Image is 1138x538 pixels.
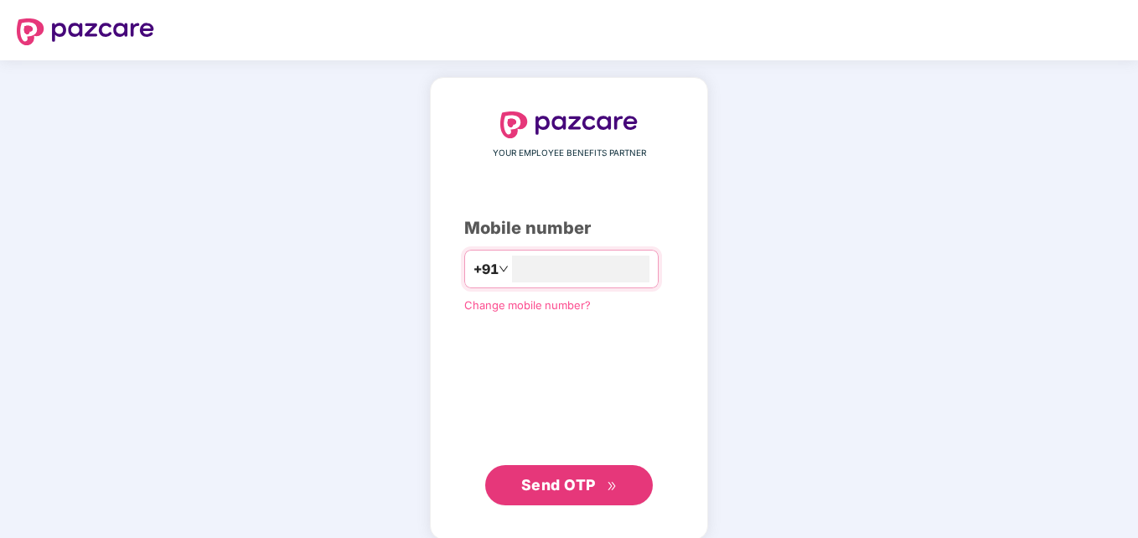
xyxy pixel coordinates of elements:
[464,215,674,241] div: Mobile number
[464,298,591,312] a: Change mobile number?
[17,18,154,45] img: logo
[500,111,638,138] img: logo
[485,465,653,505] button: Send OTPdouble-right
[521,476,596,494] span: Send OTP
[499,264,509,274] span: down
[473,259,499,280] span: +91
[607,481,618,492] span: double-right
[493,147,646,160] span: YOUR EMPLOYEE BENEFITS PARTNER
